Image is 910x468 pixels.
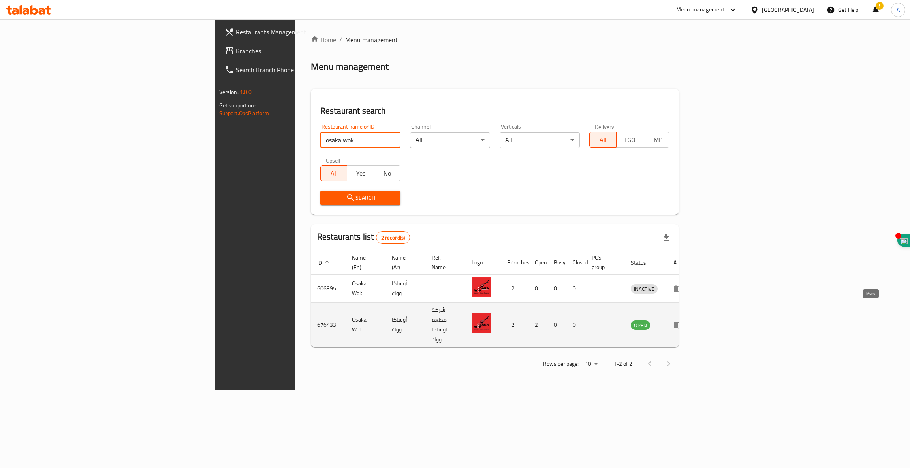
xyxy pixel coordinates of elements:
[631,284,658,294] div: INACTIVE
[317,231,410,244] h2: Restaurants list
[593,134,613,146] span: All
[320,132,400,148] input: Search for restaurant name or ID..
[317,258,332,268] span: ID
[500,132,580,148] div: All
[547,251,566,275] th: Busy
[667,251,694,275] th: Action
[676,5,725,15] div: Menu-management
[311,251,694,347] table: enhanced table
[352,253,376,272] span: Name (En)
[236,65,361,75] span: Search Branch Phone
[566,275,585,303] td: 0
[377,168,397,179] span: No
[219,87,239,97] span: Version:
[589,132,616,148] button: All
[547,303,566,347] td: 0
[236,27,361,37] span: Restaurants Management
[385,275,425,303] td: أوساكا ووك
[432,253,456,272] span: Ref. Name
[219,108,269,118] a: Support.OpsPlatform
[592,253,615,272] span: POS group
[324,168,344,179] span: All
[673,284,688,293] div: Menu
[320,105,669,117] h2: Restaurant search
[646,134,666,146] span: TMP
[311,35,679,45] nav: breadcrumb
[616,132,643,148] button: TGO
[350,168,370,179] span: Yes
[528,275,547,303] td: 0
[631,321,650,330] span: OPEN
[240,87,252,97] span: 1.0.0
[547,275,566,303] td: 0
[376,234,410,241] span: 2 record(s)
[501,251,528,275] th: Branches
[320,165,347,181] button: All
[897,6,900,14] span: A
[762,6,814,14] div: [GEOGRAPHIC_DATA]
[327,193,394,203] span: Search
[218,60,367,79] a: Search Branch Phone
[374,165,400,181] button: No
[465,251,501,275] th: Logo
[620,134,640,146] span: TGO
[218,41,367,60] a: Branches
[472,313,491,333] img: Osaka Wok
[472,277,491,297] img: Osaka Wok
[566,251,585,275] th: Closed
[543,359,579,369] p: Rows per page:
[528,303,547,347] td: 2
[501,275,528,303] td: 2
[631,258,656,268] span: Status
[528,251,547,275] th: Open
[631,285,658,294] span: INACTIVE
[566,303,585,347] td: 0
[410,132,490,148] div: All
[643,132,669,148] button: TMP
[320,191,400,205] button: Search
[326,157,340,163] label: Upsell
[595,124,615,129] label: Delivery
[385,303,425,347] td: أوساكا ووك
[501,303,528,347] td: 2
[218,22,367,41] a: Restaurants Management
[582,358,601,370] div: Rows per page:
[236,46,361,56] span: Branches
[376,231,410,244] div: Total records count
[347,165,374,181] button: Yes
[345,35,398,45] span: Menu management
[425,303,465,347] td: شركة مطعم اوساكا ووك
[392,253,416,272] span: Name (Ar)
[219,100,256,110] span: Get support on:
[613,359,632,369] p: 1-2 of 2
